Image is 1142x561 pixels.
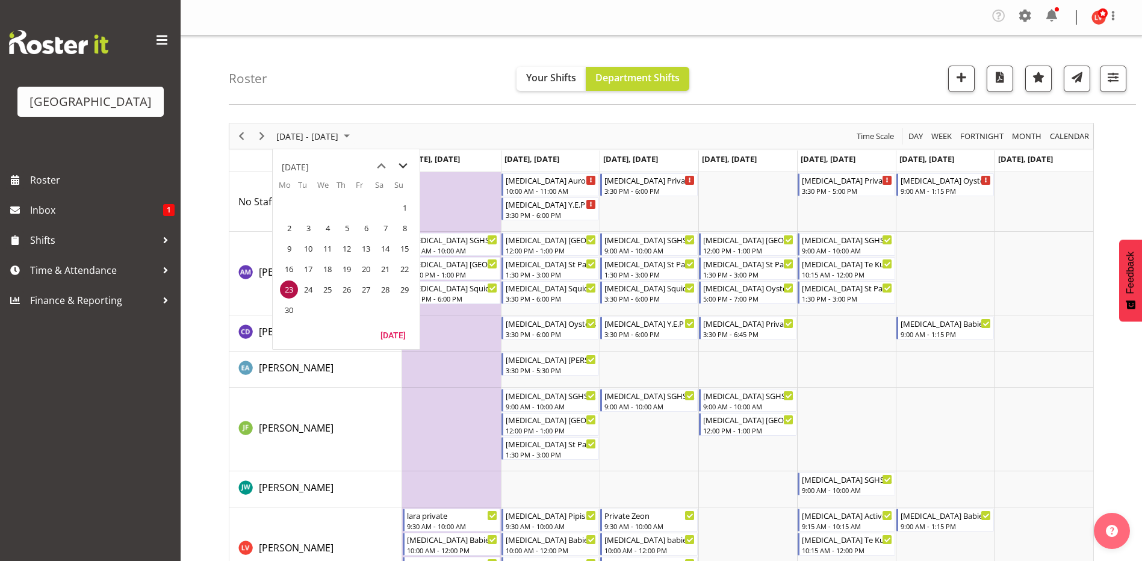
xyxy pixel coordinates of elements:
button: next month [392,155,414,177]
a: [PERSON_NAME] [259,480,334,495]
div: 3:30 PM - 6:00 PM [506,294,596,303]
span: [DATE], [DATE] [702,153,757,164]
div: 9:00 AM - 10:00 AM [802,246,892,255]
div: Private Zeon [604,509,695,521]
button: Fortnight [958,129,1006,144]
span: Time Scale [855,129,895,144]
div: [MEDICAL_DATA] Oysters [506,317,596,329]
div: 12:00 PM - 1:00 PM [703,426,793,435]
div: 9:15 AM - 10:15 AM [802,521,892,531]
span: Wednesday, September 18, 2024 [318,260,337,278]
div: 1:30 PM - 3:00 PM [604,270,695,279]
div: Angela Murdoch"s event - T3 St Patricks Begin From Wednesday, September 25, 2024 at 1:30:00 PM GM... [600,257,698,280]
span: No Staff Member [238,195,316,208]
div: Jenny Watts"s event - T3 SGHS (MP) Begin From Friday, September 27, 2024 at 9:00:00 AM GMT+12:00 ... [798,473,895,495]
div: Angela Murdoch"s event - T3 Newfield Begin From Tuesday, September 24, 2024 at 12:00:00 PM GMT+12... [501,233,599,256]
div: Angela Murdoch"s event - T3 Oysters/Privates Begin From Thursday, September 26, 2024 at 5:00:00 P... [699,281,796,304]
span: Sunday, September 15, 2024 [396,240,414,258]
button: Month [1048,129,1091,144]
span: Finance & Reporting [30,291,157,309]
div: Lara Von Fintel"s event - T3 babies Begin From Wednesday, September 25, 2024 at 10:00:00 AM GMT+1... [600,533,698,556]
span: Tuesday, September 24, 2024 [299,280,317,299]
div: No Staff Member"s event - T3 Aurora Begin From Tuesday, September 24, 2024 at 10:00:00 AM GMT+12:... [501,173,599,196]
div: 9:00 AM - 10:00 AM [802,485,892,495]
span: Thursday, September 12, 2024 [338,240,356,258]
span: Wednesday, September 25, 2024 [318,280,337,299]
span: [PERSON_NAME] [259,421,334,435]
div: No Staff Member"s event - T3 Privates Begin From Friday, September 27, 2024 at 3:30:00 PM GMT+12:... [798,173,895,196]
div: [GEOGRAPHIC_DATA] [29,93,152,111]
div: 5:00 PM - 7:00 PM [703,294,793,303]
span: Friday, September 20, 2024 [357,260,375,278]
div: [MEDICAL_DATA] Babies/Privates [901,509,991,521]
div: Ceara Dennison"s event - T3 Babies/Privates Begin From Saturday, September 28, 2024 at 9:00:00 AM... [896,317,994,339]
td: Ceara Dennison resource [229,315,402,352]
div: 10:00 AM - 11:00 AM [506,186,596,196]
button: Time Scale [855,129,896,144]
div: title [282,155,309,179]
span: Monday, September 23, 2024 [280,280,298,299]
th: Th [337,179,356,197]
div: 9:00 AM - 10:00 AM [604,401,695,411]
div: 12:00 PM - 1:00 PM [506,426,596,435]
div: 9:00 AM - 1:15 PM [901,329,991,339]
div: [MEDICAL_DATA] [GEOGRAPHIC_DATA] [506,414,596,426]
th: Mo [279,179,298,197]
div: Jane Fox"s event - T3 SGHS (MP) Begin From Tuesday, September 24, 2024 at 9:00:00 AM GMT+12:00 En... [501,389,599,412]
div: [MEDICAL_DATA] Y.E.P [506,198,596,210]
th: Sa [375,179,394,197]
img: lara-von-fintel10062.jpg [1091,10,1106,25]
span: Time & Attendance [30,261,157,279]
div: [MEDICAL_DATA] Active Explore [802,509,892,521]
span: Wednesday, September 4, 2024 [318,219,337,237]
div: Jane Fox"s event - T3 Newfield Begin From Tuesday, September 24, 2024 at 12:00:00 PM GMT+12:00 En... [501,413,599,436]
div: Angela Murdoch"s event - T3 St Patricks Begin From Friday, September 27, 2024 at 1:30:00 PM GMT+1... [798,281,895,304]
span: Saturday, September 7, 2024 [376,219,394,237]
div: Angela Murdoch"s event - T3 Te Kura Begin From Friday, September 27, 2024 at 10:15:00 AM GMT+12:0... [798,257,895,280]
span: [DATE], [DATE] [603,153,658,164]
button: Add a new shift [948,66,975,92]
button: Previous [234,129,250,144]
div: lara private [407,509,497,521]
div: [MEDICAL_DATA] St Patricks [802,282,892,294]
div: [MEDICAL_DATA] [GEOGRAPHIC_DATA] [506,234,596,246]
div: Lara Von Fintel"s event - T3 Te Kura Begin From Friday, September 27, 2024 at 10:15:00 AM GMT+12:... [798,533,895,556]
th: Tu [298,179,317,197]
div: [MEDICAL_DATA] [GEOGRAPHIC_DATA] [703,234,793,246]
span: Fortnight [959,129,1005,144]
div: Lara Von Fintel"s event - T3 Babies Begin From Monday, September 23, 2024 at 10:00:00 AM GMT+12:0... [403,533,500,556]
span: Sunday, September 29, 2024 [396,280,414,299]
span: [DATE], [DATE] [899,153,954,164]
div: Angela Murdoch"s event - T3 St Patricks Begin From Thursday, September 26, 2024 at 1:30:00 PM GMT... [699,257,796,280]
span: Sunday, September 22, 2024 [396,260,414,278]
span: Roster [30,171,175,189]
div: 1:30 PM - 3:00 PM [703,270,793,279]
div: Jane Fox"s event - T3 SGHS (MP) Begin From Wednesday, September 25, 2024 at 9:00:00 AM GMT+12:00 ... [600,389,698,412]
span: Department Shifts [595,71,680,84]
span: [DATE], [DATE] [405,153,460,164]
span: Thursday, September 26, 2024 [338,280,356,299]
th: We [317,179,337,197]
div: 9:30 AM - 10:00 AM [604,521,695,531]
button: previous month [370,155,392,177]
span: [PERSON_NAME] [259,265,334,279]
div: Angela Murdoch"s event - T3 St Patricks Begin From Tuesday, September 24, 2024 at 1:30:00 PM GMT+... [501,257,599,280]
a: [PERSON_NAME] [259,361,334,375]
button: Highlight an important date within the roster. [1025,66,1052,92]
div: [MEDICAL_DATA] [PERSON_NAME]'s Privates [506,353,596,365]
button: September 23 - 29, 2024 [275,129,355,144]
div: Angela Murdoch"s event - T3 Squid Begin From Monday, September 23, 2024 at 3:30:00 PM GMT+12:00 E... [403,281,500,304]
div: 3:30 PM - 6:00 PM [506,210,596,220]
div: [MEDICAL_DATA] Te Kura [802,258,892,270]
div: Angela Murdoch"s event - T3 SGHS (MP) Begin From Monday, September 23, 2024 at 9:00:00 AM GMT+12:... [403,233,500,256]
div: Angela Murdoch"s event - T3 SGHS (MP) Begin From Wednesday, September 25, 2024 at 9:00:00 AM GMT+... [600,233,698,256]
img: help-xxl-2.png [1106,525,1118,537]
span: Thursday, September 5, 2024 [338,219,356,237]
div: [MEDICAL_DATA] SGHS (MP) [802,234,892,246]
button: Filter Shifts [1100,66,1126,92]
button: Download a PDF of the roster according to the set date range. [987,66,1013,92]
div: 3:30 PM - 6:00 PM [604,329,695,339]
div: Previous [231,123,252,149]
div: [MEDICAL_DATA] Oysters/Privates [703,282,793,294]
div: Eloise Andrews"s event - T3 Ellie's Privates Begin From Tuesday, September 24, 2024 at 3:30:00 PM... [501,353,599,376]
